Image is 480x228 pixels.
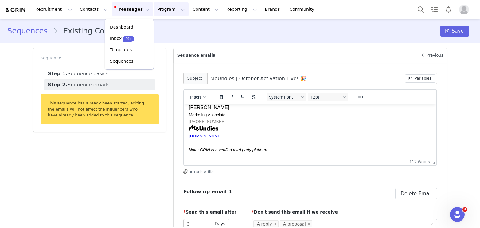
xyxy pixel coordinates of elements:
img: grin logo [5,7,26,13]
a: Sequence basics [44,68,155,79]
li: A reply [253,220,278,228]
strong: Step 2. [48,82,68,88]
iframe: Intercom live chat [450,207,465,222]
img: placeholder-profile.jpg [459,5,469,14]
p: Dashboard [110,24,133,30]
button: Contacts [76,2,111,16]
button: Recruitment [32,2,76,16]
li: A proposal [280,220,312,228]
iframe: Rich Text Area [184,104,437,158]
button: Program [154,2,189,16]
span: Hope you're well! Kindly wanted to follow up on my previous email. We absolutely adore you and wo... [5,17,245,29]
button: Content [189,2,222,16]
button: Search [414,2,427,16]
p: 99+ [125,37,132,41]
i: icon: close [307,222,310,226]
body: Rich Text Area. Press ALT-0 for help. [5,5,248,114]
i: icon: close [274,222,277,226]
span: First Name [10,5,37,11]
button: Reveal or hide additional toolbar items [356,93,366,101]
p: Hi , [5,5,248,12]
span: Live Url: [DOMAIN_NAME] [120,37,182,44]
button: Bold [216,93,227,101]
a: Brands [261,2,285,16]
button: Attach a file [183,168,214,175]
button: Profile [455,5,475,14]
span: Days [215,221,225,226]
button: Font sizes [308,93,348,101]
p: Sequences [110,58,133,65]
strong: October Program [42,24,83,29]
span: System Font [269,95,299,100]
span: If you're interested, please fill out your proposal here: [5,37,183,44]
a: Sequence emails [44,79,155,90]
span: Save [452,27,464,35]
button: Strikethrough [248,93,259,101]
button: Variables [405,74,435,83]
button: Underline [238,93,248,101]
button: Messages [112,2,153,16]
span: 4 [462,207,467,212]
p: Kindly checking in one last time to see if you're interested in joining our October program. 🎉 We... [5,29,248,42]
h3: Follow up email 1 [183,188,247,195]
button: Notifications [442,2,455,16]
a: Sequences [7,26,53,37]
p: Templates [110,47,132,53]
button: Insert [188,93,209,101]
a: Previous [416,48,447,63]
p: Sequence [41,55,159,61]
div: This sequence has already been started, editing the emails will not affect the influencers who ha... [41,94,159,124]
span: 12pt [310,95,341,100]
div: A proposal [283,221,306,227]
strong: Step 1. [48,71,68,77]
a: Tasks [428,2,441,16]
label: Subject: [187,75,204,81]
button: 112 words [409,159,430,164]
span: Delete Email [400,190,432,197]
body: Rich Text Area. Press ALT-0 for help. [5,5,248,150]
button: Italic [227,93,237,101]
button: Save [440,26,469,37]
p: Inbox [110,35,122,42]
button: Delete Email [395,188,437,199]
div: A reply [257,221,272,227]
button: Fonts [267,93,306,101]
span: Best, [5,52,16,57]
p: Don't send this email if we receive [252,209,437,215]
p: Send this email after [183,209,247,215]
input: Add a subject line [208,73,405,84]
button: Reporting [223,2,261,16]
p: Sequence emails [174,48,416,63]
div: Press the Up and Down arrow keys to resize the editor. [430,158,436,165]
a: Community [286,2,321,16]
span: Insert [190,95,201,100]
